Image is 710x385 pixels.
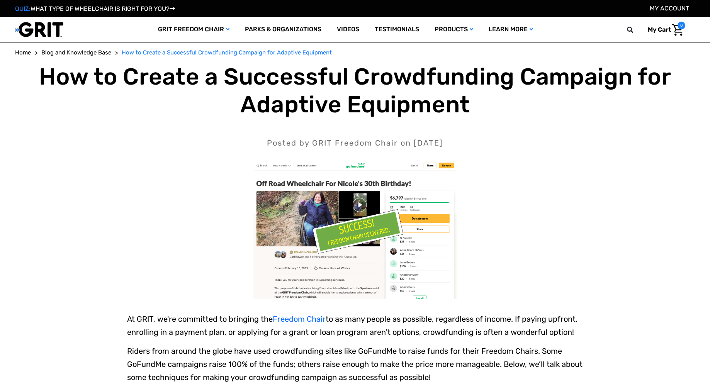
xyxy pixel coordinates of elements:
a: How to Create a Successful Crowdfunding Campaign for Adaptive Equipment [122,48,332,57]
h1: How to Create a Successful Crowdfunding Campaign for Adaptive Equipment [15,63,695,119]
a: Testimonials [367,17,427,42]
span: My Cart [648,26,671,33]
span: Blog and Knowledge Base [41,49,111,56]
input: Search [630,22,642,38]
img: GRIT All-Terrain Wheelchair and Mobility Equipment [15,22,63,37]
span: 0 [678,22,685,29]
a: Learn More [481,17,541,42]
a: Home [15,48,31,57]
a: GRIT Freedom Chair [150,17,237,42]
span: Home [15,49,31,56]
a: Blog and Knowledge Base [41,48,111,57]
p: At GRIT, we're committed to bringing the to as many people as possible, regardless of income. If ... [127,312,583,339]
div: Posted by GRIT Freedom Chair on [DATE] [15,137,695,149]
nav: Breadcrumb [15,48,695,57]
a: Account [650,5,689,12]
a: Videos [329,17,367,42]
a: Freedom Chair [273,314,326,324]
a: Parks & Organizations [237,17,329,42]
span: How to Create a Successful Crowdfunding Campaign for Adaptive Equipment [122,49,332,56]
a: Products [427,17,481,42]
span: Riders from around the globe have used crowdfunding sites like GoFundMe to raise funds for their ... [127,346,583,382]
img: Cart [672,24,683,36]
a: Cart with 0 items [642,22,685,38]
span: QUIZ: [15,5,31,12]
a: QUIZ:WHAT TYPE OF WHEELCHAIR IS RIGHT FOR YOU? [15,5,175,12]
